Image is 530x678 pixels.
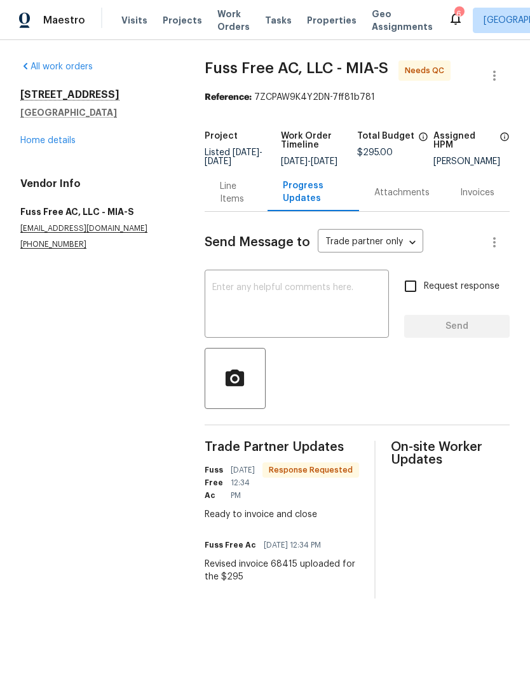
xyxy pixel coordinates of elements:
span: [DATE] [311,157,337,166]
div: 6 [454,8,463,20]
span: Visits [121,14,147,27]
span: The total cost of line items that have been proposed by Opendoor. This sum includes line items th... [418,132,428,148]
span: Projects [163,14,202,27]
div: Ready to invoice and close [205,508,359,521]
div: Attachments [374,186,430,199]
div: Line Items [220,180,252,205]
h5: Fuss Free AC, LLC - MIA-S [20,205,174,218]
span: Request response [424,280,499,293]
span: Listed [205,148,262,166]
div: [PERSON_NAME] [433,157,510,166]
span: Tasks [265,16,292,25]
h5: Project [205,132,238,141]
h5: Work Order Timeline [281,132,357,149]
div: Invoices [460,186,494,199]
span: Geo Assignments [372,8,433,33]
span: Send Message to [205,236,310,249]
span: [DATE] [281,157,308,166]
span: On-site Worker Updates [391,441,510,466]
h6: Fuss Free Ac [205,464,223,502]
b: Reference: [205,93,252,102]
span: [DATE] 12:34 PM [231,464,255,502]
div: 7ZCPAW9K4Y2DN-7ff81b781 [205,91,510,104]
span: Work Orders [217,8,250,33]
span: Trade Partner Updates [205,441,359,453]
span: - [205,148,262,166]
span: Fuss Free AC, LLC - MIA-S [205,60,388,76]
a: Home details [20,136,76,145]
h4: Vendor Info [20,177,174,190]
span: [DATE] [205,157,231,166]
span: $295.00 [357,148,393,157]
span: - [281,157,337,166]
span: The hpm assigned to this work order. [499,132,510,157]
span: Needs QC [405,64,449,77]
span: [DATE] 12:34 PM [264,539,321,551]
h5: Assigned HPM [433,132,496,149]
span: Response Requested [264,464,358,476]
div: Progress Updates [283,179,344,205]
span: [DATE] [233,148,259,157]
div: Revised invoice 68415 uploaded for the $295 [205,558,359,583]
span: Maestro [43,14,85,27]
h5: Total Budget [357,132,414,141]
a: All work orders [20,62,93,71]
span: Properties [307,14,357,27]
h6: Fuss Free Ac [205,539,256,551]
div: Trade partner only [318,232,423,253]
